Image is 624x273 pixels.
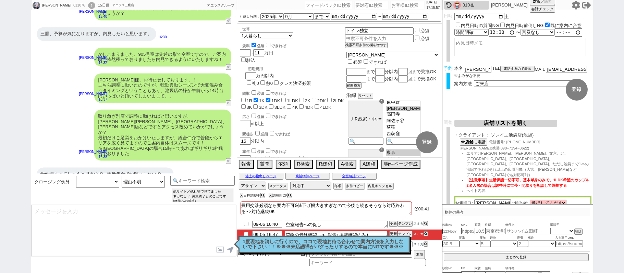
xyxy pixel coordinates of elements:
[269,193,272,198] button: X
[413,242,424,246] span: スミカ
[247,58,256,63] label: 駐込
[37,27,156,41] div: 三鷹、予算が気になりますが、内見したいと思います。
[485,228,506,234] input: 東京都港区海岸３
[467,151,589,177] span: エリア: [PERSON_NAME]、[PERSON_NAME]、文京、北、[GEOGRAPHIC_DATA]、[GEOGRAPHIC_DATA]、[GEOGRAPHIC_DATA]、[GEOG...
[243,113,345,119] div: 広さ
[454,74,481,78] span: ※よみがな不要
[265,91,286,95] label: できれば
[271,156,298,161] label: 築浅・キレイ
[360,160,378,169] button: A緩和
[285,173,330,180] button: 候補物件ページ
[270,131,274,135] input: できれば
[461,222,475,228] span: URL
[332,173,377,180] button: 空室確認ページ
[243,42,286,49] div: 賃料
[506,23,544,28] label: 内見日時前倒しNG
[346,92,357,98] span: 沿線
[172,188,234,205] button: 他サイト／他社等で見てました ネガなし ／ 募集終了とのことです (物件への感想)
[506,222,550,228] span: 物件名
[79,14,107,19] p: 13:40
[408,69,437,74] span: 回まで乗換OK
[454,132,488,138] span: ・クライアント :
[391,1,425,9] input: お客様ID検索
[158,35,167,40] p: 16:30
[397,221,413,227] button: テンプレ
[35,179,70,185] span: クロージング例外
[240,193,244,198] button: X
[239,173,283,180] button: 過去の物出しページ
[79,55,107,61] p: [PERSON_NAME]
[475,222,485,228] span: 家賃
[355,1,389,9] input: 要対応ID検索
[413,222,424,225] span: スミカ
[454,81,472,86] span: 案内方法
[305,1,353,9] input: フィードバックID検索
[346,75,439,82] div: まで 分以内
[98,3,110,8] div: 15日目
[305,98,310,103] label: 2K
[266,43,270,47] input: できれば
[386,118,420,124] option: 阿佐ヶ谷
[271,98,280,103] label: 1DK
[386,124,420,131] option: 荻窪
[276,160,291,169] button: 依頼
[243,239,405,250] p: 1度現地を消しに行くので、ココで現地お待ち合わせで案内方法を入力しないで下さい！！※※※来店誘導がバグったりするので本当にNGです※※※
[413,232,424,236] span: スミカ
[266,81,273,86] label: 敷0
[345,183,365,190] button: 条件コピー
[386,149,420,156] option: 東京
[408,76,437,81] span: 回まで乗換OK
[240,14,260,19] label: 引越し時期：
[245,64,311,87] div: 万円以内
[475,266,485,271] span: 家賃
[345,35,414,42] input: 検索不可条件を入力
[444,66,453,71] span: 予約
[305,105,313,110] label: 4DK
[461,23,499,28] label: 内見日時の質問NG
[338,160,356,169] button: A検索
[240,39,286,64] div: ~ 万円
[475,228,485,234] input: 10.5
[420,36,429,41] label: 必須
[555,235,583,241] span: 入力専用URL
[416,131,438,153] button: 登録
[453,1,461,9] img: 0hTnDYM9c0C0FpICHM-r51PhlwCCtKUVJTERERc18kByVcFh8TTUQQL1tzASUHEUtCTEZAIVUjUSRlM3wnd3b3dW4QVXZQFEg...
[257,44,265,48] span: 必須
[37,167,174,186] div: 物件埋まってしまうと思うので、現地集合でお願いしたいです。
[247,105,252,110] label: 3K
[480,240,490,247] input: 5
[247,98,253,103] label: 1R
[530,5,555,13] button: 会話チェック
[518,235,528,241] span: 階数
[243,27,345,32] div: 世帯
[480,235,490,241] span: 築年
[379,99,384,104] div: ☓
[574,229,583,235] button: 削除
[248,66,311,71] div: 初期費用
[257,160,272,169] button: 質問
[243,147,345,154] div: 築年
[467,188,487,193] span: ヘイト内容:
[79,9,107,14] p: [PERSON_NAME]
[463,2,487,8] div: 310♨
[226,158,231,164] button: ↺
[305,156,325,161] label: リノベNG
[274,105,286,110] label: 3LDK
[442,266,461,271] span: 吹出No
[261,132,268,136] span: 必須
[490,235,518,241] span: 建物
[309,259,426,266] input: キーワード
[465,140,474,144] b: 店舗
[444,13,453,18] span: 日時
[226,18,231,24] button: ↺
[389,221,397,227] button: 更新
[170,176,235,186] input: 🔍キーワード検索
[257,149,265,154] span: 必須
[226,100,231,106] button: ↺
[489,140,540,144] span: 電話番号: [PHONE_NUMBER]
[266,114,270,118] input: できれば
[79,97,107,102] p: 16:37
[94,109,231,160] div: 取り急ぎ別店で調整に動ければと思いますが、[PERSON_NAME][PERSON_NAME]、[GEOGRAPHIC_DATA]、[PERSON_NAME]店などですとアクセス改めていかがでし...
[518,240,528,247] input: 2
[379,147,384,152] div: ☓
